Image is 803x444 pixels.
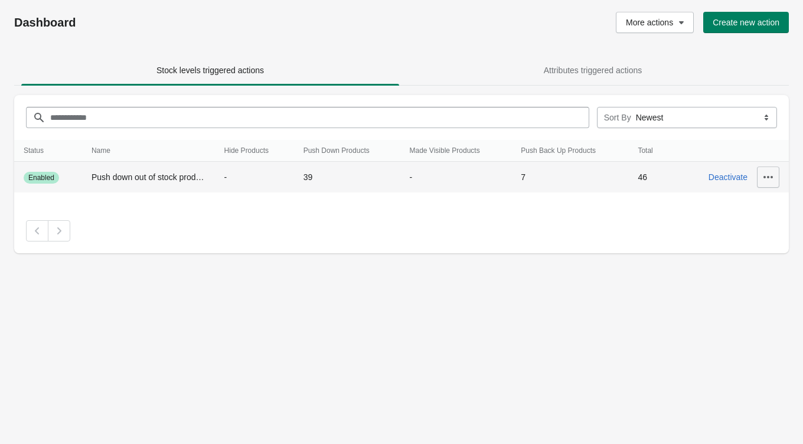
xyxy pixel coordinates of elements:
[28,173,54,182] span: Enabled
[616,12,694,33] button: More actions
[400,140,512,162] th: Made Visible Products
[26,220,777,241] nav: Pagination
[628,140,671,162] th: Total
[709,172,747,182] span: Deactivate
[544,66,642,75] span: Attributes triggered actions
[294,162,400,193] td: 39
[92,172,211,182] span: Push down out of stock products
[704,166,752,188] button: Deactivate
[628,162,671,193] td: 46
[400,162,512,193] td: -
[294,140,400,162] th: Push Down Products
[703,12,789,33] button: Create new action
[82,140,215,162] th: Name
[156,66,264,75] span: Stock levels triggered actions
[14,140,82,162] th: Status
[215,140,294,162] th: Hide Products
[511,162,628,193] td: 7
[713,18,779,27] span: Create new action
[626,18,673,27] span: More actions
[215,162,294,193] td: -
[511,140,628,162] th: Push Back Up Products
[14,15,341,30] h1: Dashboard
